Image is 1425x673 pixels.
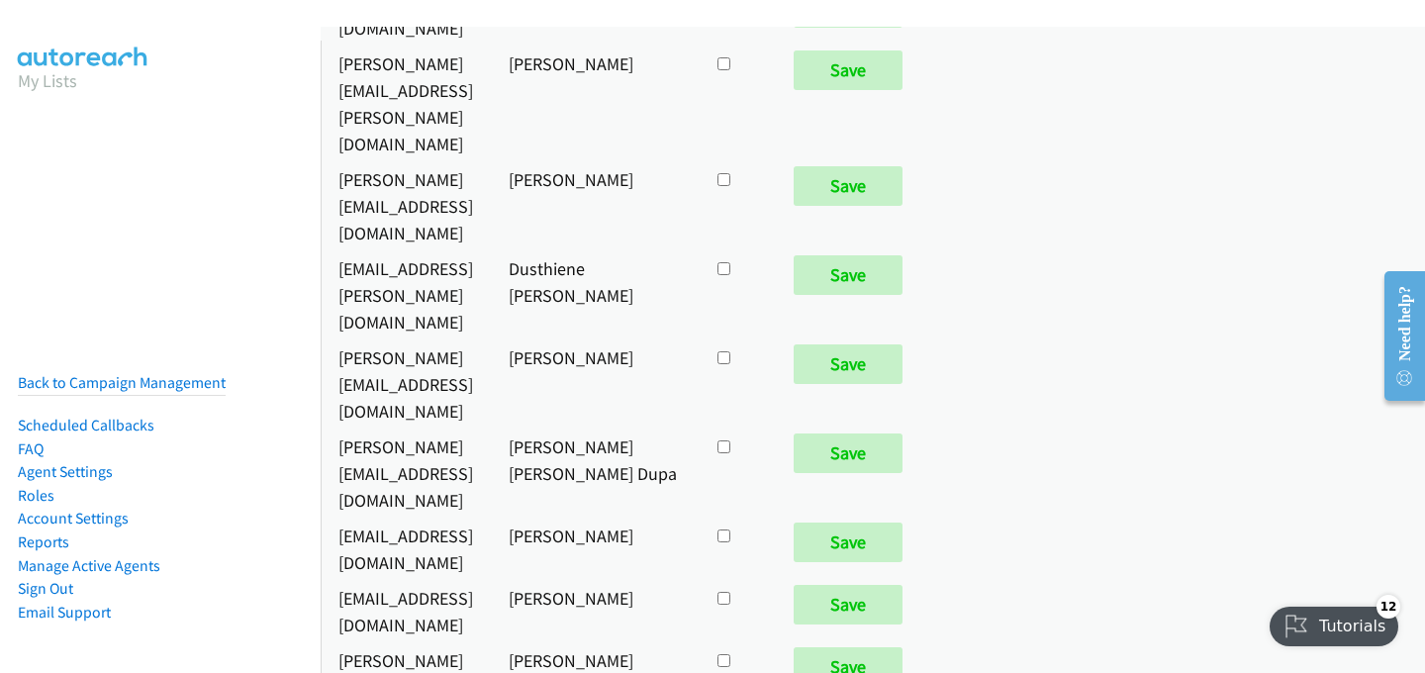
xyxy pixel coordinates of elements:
[1369,257,1425,415] iframe: Resource Center
[321,161,491,250] td: [PERSON_NAME][EMAIL_ADDRESS][DOMAIN_NAME]
[18,439,44,458] a: FAQ
[491,339,696,429] td: [PERSON_NAME]
[18,603,111,622] a: Email Support
[18,509,129,528] a: Account Settings
[491,46,696,161] td: [PERSON_NAME]
[18,532,69,551] a: Reports
[491,250,696,339] td: Dusthiene [PERSON_NAME]
[18,556,160,575] a: Manage Active Agents
[794,344,902,384] input: Save
[321,46,491,161] td: [PERSON_NAME][EMAIL_ADDRESS][PERSON_NAME][DOMAIN_NAME]
[794,523,902,562] input: Save
[491,429,696,518] td: [PERSON_NAME] [PERSON_NAME] Dupa
[18,462,113,481] a: Agent Settings
[491,518,696,580] td: [PERSON_NAME]
[794,433,902,473] input: Save
[321,580,491,642] td: [EMAIL_ADDRESS][DOMAIN_NAME]
[321,429,491,518] td: [PERSON_NAME][EMAIL_ADDRESS][DOMAIN_NAME]
[794,50,902,90] input: Save
[321,250,491,339] td: [EMAIL_ADDRESS][PERSON_NAME][DOMAIN_NAME]
[794,166,902,206] input: Save
[794,255,902,295] input: Save
[321,339,491,429] td: [PERSON_NAME][EMAIL_ADDRESS][DOMAIN_NAME]
[18,69,77,92] a: My Lists
[491,580,696,642] td: [PERSON_NAME]
[1258,587,1410,658] iframe: Checklist
[491,161,696,250] td: [PERSON_NAME]
[794,585,902,625] input: Save
[18,373,226,392] a: Back to Campaign Management
[321,518,491,580] td: [EMAIL_ADDRESS][DOMAIN_NAME]
[18,416,154,434] a: Scheduled Callbacks
[18,579,73,598] a: Sign Out
[18,486,54,505] a: Roles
